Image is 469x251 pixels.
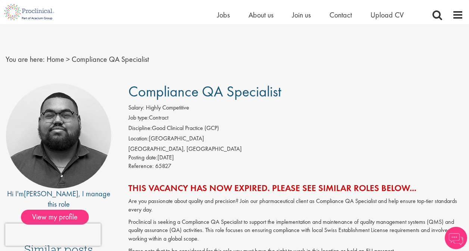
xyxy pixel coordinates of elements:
span: Compliance QA Specialist [72,54,149,64]
li: Contract [128,114,463,124]
div: [DATE] [128,153,463,162]
span: You are here: [6,54,45,64]
a: Jobs [217,10,230,20]
label: Reference: [128,162,154,171]
span: Compliance QA Specialist [128,82,281,101]
h2: This vacancy has now expired. Please see similar roles below... [128,183,463,193]
p: Are you passionate about quality and precision? Join our pharmaceutical client as Compliance QA S... [128,197,463,214]
img: Chatbot [445,227,467,249]
img: imeage of recruiter Ashley Bennett [6,83,111,188]
span: Highly Competitive [146,104,189,111]
label: Job type: [128,114,149,122]
span: View my profile [21,210,89,225]
a: About us [248,10,273,20]
iframe: reCAPTCHA [5,223,101,246]
p: Proclinical is seeking a Compliance QA Specialist to support the implementation and maintenance o... [128,218,463,244]
li: Good Clinical Practice (GCP) [128,124,463,134]
div: [GEOGRAPHIC_DATA], [GEOGRAPHIC_DATA] [128,145,463,153]
span: 65827 [155,162,171,170]
div: Hi I'm , I manage this role [6,188,112,210]
label: Discipline: [128,124,152,133]
li: [GEOGRAPHIC_DATA] [128,134,463,145]
a: Upload CV [370,10,404,20]
a: View my profile [21,211,96,221]
a: Join us [292,10,311,20]
a: Contact [329,10,352,20]
a: breadcrumb link [47,54,64,64]
a: [PERSON_NAME] [24,189,78,198]
span: Posting date: [128,153,157,161]
label: Salary: [128,104,144,112]
span: > [66,54,70,64]
label: Location: [128,134,149,143]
